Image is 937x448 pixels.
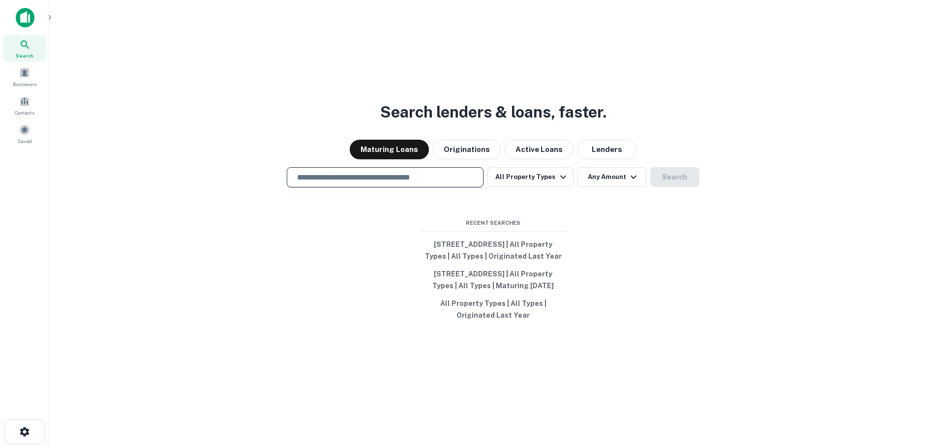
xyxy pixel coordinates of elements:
[3,63,46,90] a: Borrowers
[16,8,34,28] img: capitalize-icon.png
[16,52,33,60] span: Search
[18,137,32,145] span: Saved
[487,167,573,187] button: All Property Types
[888,369,937,417] iframe: Chat Widget
[420,219,567,227] span: Recent Searches
[420,265,567,295] button: [STREET_ADDRESS] | All Property Types | All Types | Maturing [DATE]
[13,80,36,88] span: Borrowers
[577,140,636,159] button: Lenders
[505,140,574,159] button: Active Loans
[3,35,46,61] a: Search
[350,140,429,159] button: Maturing Loans
[433,140,501,159] button: Originations
[577,167,646,187] button: Any Amount
[3,120,46,147] a: Saved
[15,109,34,117] span: Contacts
[420,295,567,324] button: All Property Types | All Types | Originated Last Year
[420,236,567,265] button: [STREET_ADDRESS] | All Property Types | All Types | Originated Last Year
[380,100,606,124] h3: Search lenders & loans, faster.
[3,92,46,119] a: Contacts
